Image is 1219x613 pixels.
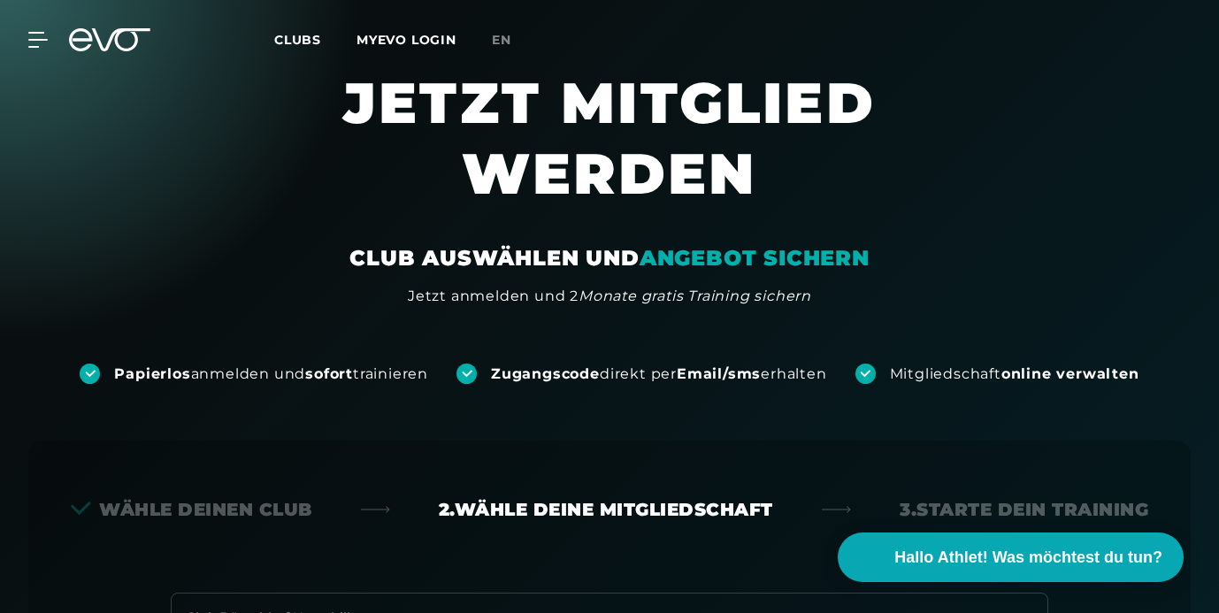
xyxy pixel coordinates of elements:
strong: Zugangscode [491,365,600,382]
a: MYEVO LOGIN [356,32,456,48]
div: CLUB AUSWÄHLEN UND [349,244,869,272]
div: 3. Starte dein Training [900,497,1148,522]
div: Jetzt anmelden und 2 [408,286,811,307]
a: Clubs [274,31,356,48]
strong: Papierlos [114,365,190,382]
span: Clubs [274,32,321,48]
em: Monate gratis Training sichern [579,287,811,304]
div: Wähle deinen Club [71,497,312,522]
button: Hallo Athlet! Was möchtest du tun? [838,533,1184,582]
em: ANGEBOT SICHERN [640,245,870,271]
div: Mitgliedschaft [890,364,1139,384]
strong: sofort [305,365,353,382]
div: anmelden und trainieren [114,364,428,384]
span: en [492,32,511,48]
a: en [492,30,533,50]
strong: Email/sms [677,365,761,382]
strong: online verwalten [1001,365,1139,382]
span: Hallo Athlet! Was möchtest du tun? [894,546,1162,570]
div: 2. Wähle deine Mitgliedschaft [439,497,773,522]
h1: JETZT MITGLIED WERDEN [203,67,1016,244]
div: direkt per erhalten [491,364,826,384]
